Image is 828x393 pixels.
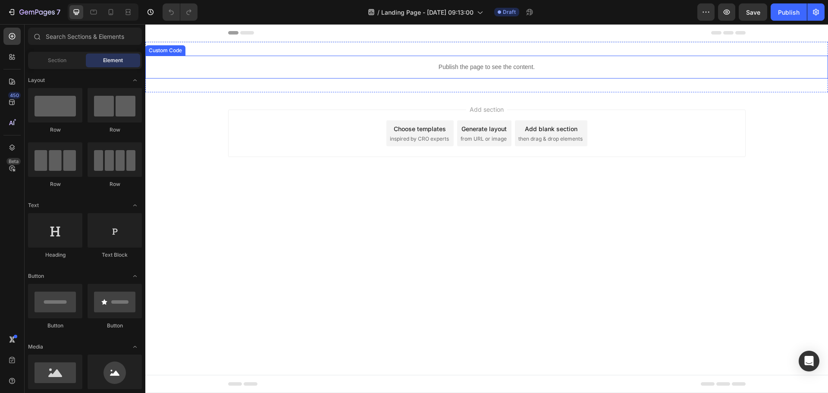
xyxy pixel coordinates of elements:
[379,100,432,109] div: Add blank section
[120,24,161,50] a: Layouts
[390,24,432,50] a: DIY Kits
[28,343,43,351] span: Media
[6,158,21,165] div: Beta
[145,24,828,393] iframe: Design area
[602,24,655,50] a: Contact Us
[746,9,760,16] span: Save
[88,251,142,259] div: Text Block
[128,73,142,87] span: Toggle open
[28,322,82,330] div: Button
[778,8,800,17] div: Publish
[26,6,36,17] a: Search
[656,24,709,50] a: Past Builds
[48,57,66,64] span: Section
[163,24,215,50] a: Collections
[799,351,819,371] div: Open Intercom Messenger
[163,3,198,21] div: Undo/Redo
[503,8,516,16] span: Draft
[217,24,299,50] a: Customize Your Van
[301,24,389,50] a: Installations & Repairs
[88,322,142,330] div: Button
[373,111,437,119] span: then drag & drop elements
[316,100,361,109] div: Generate layout
[545,24,601,50] a: Our Process
[88,126,142,134] div: Row
[381,8,474,17] span: Landing Page - [DATE] 09:13:00
[390,9,438,15] img: The Vansmith
[3,3,64,21] button: 7
[28,251,82,259] div: Heading
[88,180,142,188] div: Row
[28,201,39,209] span: Text
[128,198,142,212] span: Toggle open
[739,3,767,21] button: Save
[315,111,361,119] span: from URL or image
[245,111,304,119] span: inspired by CRO experts
[771,3,807,21] button: Publish
[28,180,82,188] div: Row
[377,8,379,17] span: /
[128,269,142,283] span: Toggle open
[28,272,44,280] span: Button
[28,28,142,45] input: Search Sections & Elements
[28,126,82,134] div: Row
[28,76,45,84] span: Layout
[103,57,123,64] span: Element
[248,100,301,109] div: Choose templates
[128,340,142,354] span: Toggle open
[56,7,60,17] p: 7
[8,92,21,99] div: 450
[321,81,362,90] span: Add section
[433,24,543,50] a: Vans for Sale (Available Now)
